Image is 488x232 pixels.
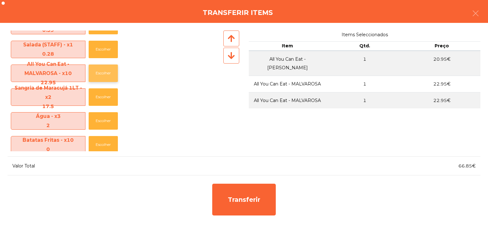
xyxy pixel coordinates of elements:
[326,51,403,76] td: 1
[11,83,85,111] span: Sangria de Maracujá 1LT - x2
[249,76,326,92] td: All You Can Eat - MALVAROSA
[11,102,85,111] div: 17.5
[11,49,85,58] div: 0.28
[403,76,480,92] td: 22.95€
[403,51,480,76] td: 20.95€
[212,184,276,215] div: Transferir
[11,59,85,87] span: All You Can Eat - MALVAROSA - x10
[403,92,480,109] td: 22.95€
[249,31,480,39] span: Items Seleccionados
[11,112,85,130] span: Água - x3
[11,145,85,154] div: 0
[249,51,326,76] td: All You Can Eat - [PERSON_NAME]
[11,78,85,87] div: 22.95
[326,41,403,51] th: Qtd.
[89,65,118,82] button: Escolher
[89,112,118,130] button: Escolher
[403,41,480,51] th: Preço
[12,163,35,169] span: Valor Total
[89,88,118,106] button: Escolher
[89,41,118,58] button: Escolher
[11,135,85,154] span: Batatas Fritas - x10
[249,41,326,51] th: Item
[203,8,273,17] h4: Transferir items
[458,163,476,169] span: 66.85€
[326,92,403,109] td: 1
[11,25,85,35] div: 0.39
[11,40,85,58] span: Salada (STAFF) - x1
[326,76,403,92] td: 1
[11,121,85,130] div: 2
[249,92,326,109] td: All You Can Eat - MALVAROSA
[89,136,118,154] button: Escolher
